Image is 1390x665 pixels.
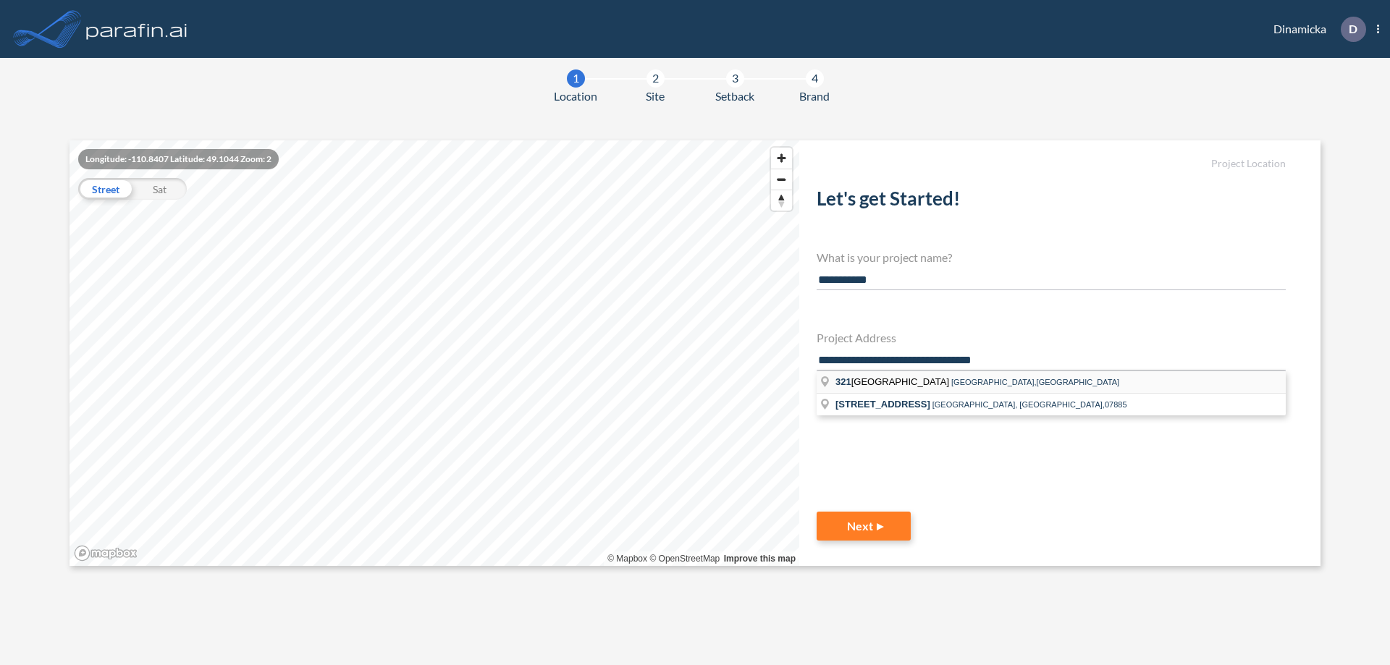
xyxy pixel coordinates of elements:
a: Mapbox homepage [74,545,138,562]
button: Zoom out [771,169,792,190]
span: [GEOGRAPHIC_DATA], [GEOGRAPHIC_DATA],07885 [932,400,1127,409]
span: [GEOGRAPHIC_DATA] [835,376,951,387]
button: Next [817,512,911,541]
div: 1 [567,69,585,88]
span: 321 [835,376,851,387]
p: D [1349,22,1357,35]
a: Mapbox [607,554,647,564]
h4: What is your project name? [817,250,1286,264]
div: 3 [726,69,744,88]
button: Zoom in [771,148,792,169]
canvas: Map [69,140,799,566]
div: 2 [646,69,665,88]
a: Improve this map [724,554,796,564]
h2: Let's get Started! [817,187,1286,216]
span: Site [646,88,665,105]
img: logo [83,14,190,43]
a: OpenStreetMap [649,554,720,564]
div: Street [78,178,132,200]
div: 4 [806,69,824,88]
span: [STREET_ADDRESS] [835,399,930,410]
span: Setback [715,88,754,105]
div: Dinamicka [1252,17,1379,42]
h4: Project Address [817,331,1286,344]
span: Brand [799,88,830,105]
div: Sat [132,178,187,200]
div: Longitude: -110.8407 Latitude: 49.1044 Zoom: 2 [78,149,279,169]
span: [GEOGRAPHIC_DATA],[GEOGRAPHIC_DATA] [951,378,1119,386]
h5: Project Location [817,158,1286,170]
button: Reset bearing to north [771,190,792,211]
span: Location [554,88,597,105]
